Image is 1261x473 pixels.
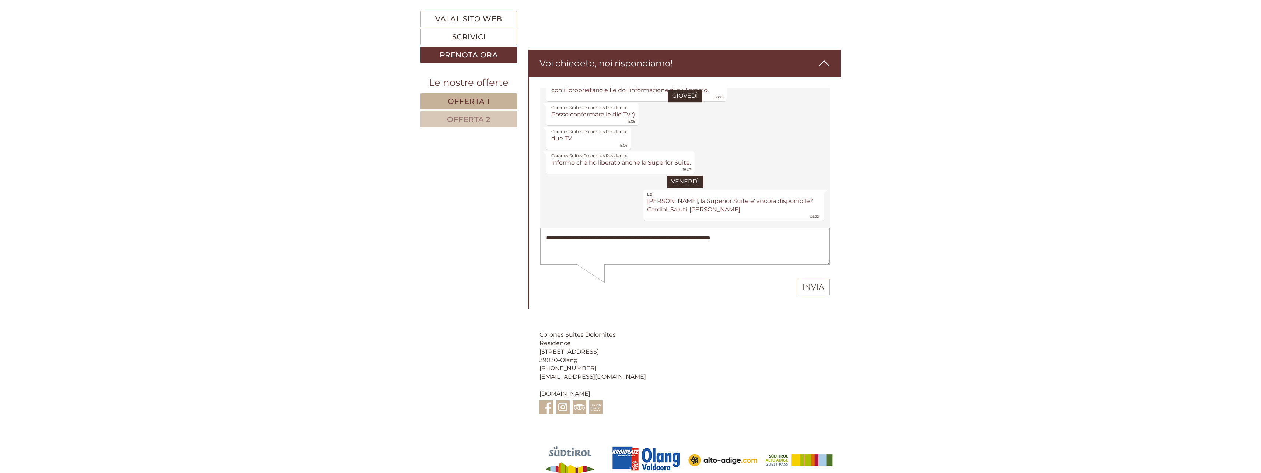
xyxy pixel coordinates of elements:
div: - [528,320,659,428]
a: Vai al sito web [420,11,517,27]
div: Le nostre offerte [420,76,517,90]
div: Voi chiedete, noi rispondiamo! [528,50,841,77]
div: Corones Suites Dolomites Residence [11,65,151,71]
a: Scrivici [420,29,517,45]
img: image [539,3,561,24]
div: Posso confermare le die TV :) [6,15,98,38]
div: venerdì [126,88,163,100]
button: Invia [256,191,290,207]
a: [EMAIL_ADDRESS][DOMAIN_NAME] [539,373,646,380]
small: 15:05 [11,31,95,36]
div: Corones Suites Dolomites Residence [11,41,87,46]
div: giovedì [128,2,162,14]
a: [PHONE_NUMBER] [539,365,597,372]
div: [PERSON_NAME], la Superior Suite e' ancora disponibile? Cordiali Saluti. [PERSON_NAME] [103,102,284,132]
div: Corones Suites Dolomites Residence [11,17,95,22]
span: Corones Suites Dolomites Residence [539,331,616,347]
div: Lei [107,103,279,109]
span: Offerta 1 [448,97,490,106]
div: due TV [6,39,91,62]
span: Olang [560,357,578,364]
small: 18:03 [11,79,151,84]
div: Informo che ho liberato anche la Superior Suite. [6,63,154,86]
span: 39030 [539,357,558,364]
a: [DOMAIN_NAME] [539,390,590,397]
a: Prenota ora [420,47,517,63]
small: 09:22 [107,126,279,131]
span: Offerta 2 [447,115,490,124]
small: 15:06 [11,55,87,60]
span: [STREET_ADDRESS] [539,348,599,355]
